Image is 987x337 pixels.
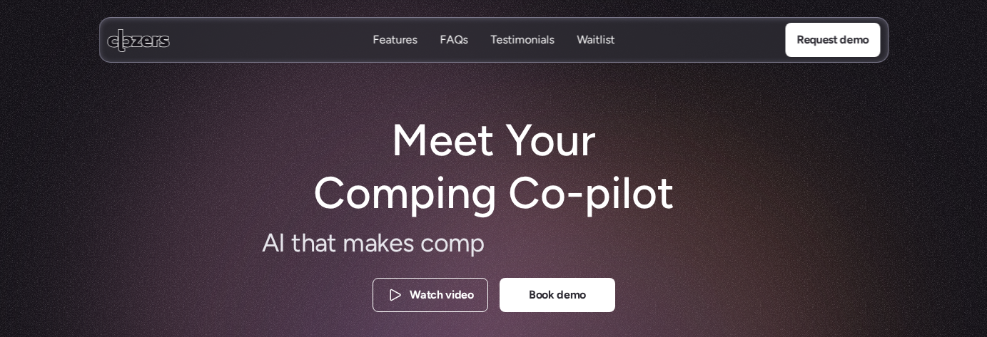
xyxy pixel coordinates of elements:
span: o [434,226,448,261]
span: e [389,226,403,261]
span: h [301,226,315,261]
span: s [403,226,414,261]
span: f [637,233,645,268]
span: p [470,226,484,261]
p: Features [373,48,417,63]
a: TestimonialsTestimonials [490,32,554,48]
span: d [593,233,607,268]
span: . [721,233,725,268]
p: Waitlist [577,32,614,48]
span: e [614,233,627,268]
span: k [377,226,388,261]
span: s [709,233,720,268]
span: f [525,226,533,261]
a: WaitlistWaitlist [577,32,614,48]
span: a [567,229,579,264]
span: i [485,226,490,261]
p: FAQs [440,48,467,63]
span: A [262,226,278,261]
span: g [504,226,518,261]
p: FAQs [440,32,467,48]
span: n [490,226,503,261]
a: Request demo [785,23,880,57]
span: n [547,227,561,262]
span: t [327,226,336,261]
span: m [448,226,470,261]
p: Testimonials [490,48,554,63]
span: a [315,226,327,261]
span: n [579,232,593,266]
span: l [678,233,683,268]
p: Testimonials [490,32,554,48]
a: FAQsFAQs [440,32,467,48]
span: t [291,226,300,261]
span: r [660,233,668,268]
span: t [669,233,678,268]
span: m [343,226,364,261]
p: Book demo [528,286,585,304]
span: c [420,226,433,261]
span: a [365,226,377,261]
p: Features [373,32,417,48]
p: Waitlist [577,48,614,63]
span: u [533,227,547,261]
a: FeaturesFeatures [373,32,417,48]
span: f [628,233,637,268]
a: Book demo [500,278,615,312]
span: e [683,233,697,268]
span: s [697,233,709,268]
span: o [646,233,660,268]
h1: Meet Your Comping Co-pilot [300,114,687,220]
p: Watch video [410,286,473,304]
p: Request demo [796,31,869,49]
span: I [278,226,285,261]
